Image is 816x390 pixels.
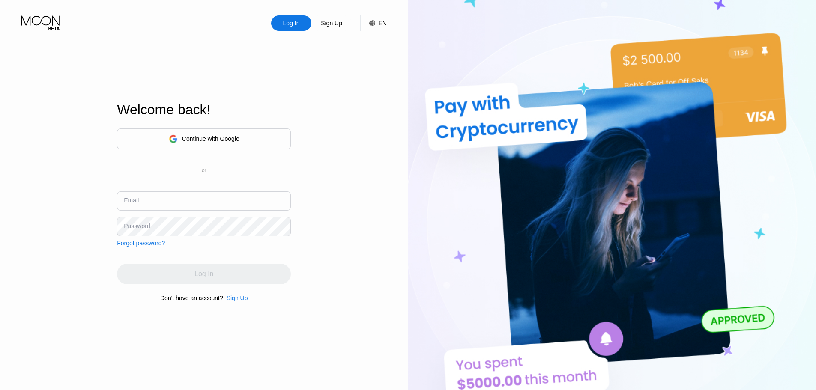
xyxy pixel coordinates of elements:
[124,223,150,229] div: Password
[271,15,311,31] div: Log In
[311,15,352,31] div: Sign Up
[320,19,343,27] div: Sign Up
[360,15,386,31] div: EN
[227,295,248,301] div: Sign Up
[117,128,291,149] div: Continue with Google
[117,102,291,118] div: Welcome back!
[160,295,223,301] div: Don't have an account?
[378,20,386,27] div: EN
[124,197,139,204] div: Email
[202,167,206,173] div: or
[182,135,239,142] div: Continue with Google
[223,295,248,301] div: Sign Up
[117,240,165,247] div: Forgot password?
[282,19,301,27] div: Log In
